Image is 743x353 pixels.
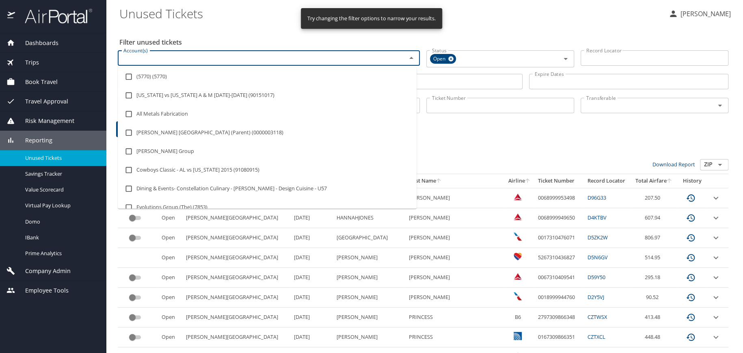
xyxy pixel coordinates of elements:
[406,208,504,228] td: [PERSON_NAME]
[118,142,417,161] li: [PERSON_NAME] Group
[15,39,58,47] span: Dashboards
[406,52,417,64] button: Close
[406,188,504,208] td: [PERSON_NAME]
[290,228,333,248] td: [DATE]
[25,170,97,178] span: Savings Tracker
[587,214,606,221] a: D4KTBV
[118,105,417,123] li: All Metals Fabrication
[183,208,291,228] td: [PERSON_NAME][GEOGRAPHIC_DATA]
[290,308,333,327] td: [DATE]
[514,193,522,201] img: Delta Airlines
[118,161,417,179] li: Cowboys Classic - AL vs [US_STATE] 2015 (91080915)
[535,308,584,327] td: 2797309866348
[25,154,97,162] span: Unused Tickets
[535,208,584,228] td: 0068999949650
[333,228,406,248] td: [GEOGRAPHIC_DATA]
[307,11,436,26] div: Try changing the filter options to narrow your results.
[631,208,677,228] td: 607.94
[711,253,721,263] button: expand row
[535,268,584,288] td: 0067310409541
[158,248,182,268] td: Open
[711,213,721,223] button: expand row
[290,268,333,288] td: [DATE]
[158,308,182,327] td: Open
[25,218,97,226] span: Domo
[652,161,695,168] a: Download Report
[631,327,677,347] td: 448.48
[631,288,677,308] td: 90.52
[677,174,708,188] th: History
[15,136,52,145] span: Reporting
[116,121,143,137] button: Filter
[15,58,39,67] span: Trips
[525,179,531,184] button: sort
[183,268,291,288] td: [PERSON_NAME][GEOGRAPHIC_DATA]
[333,288,406,308] td: [PERSON_NAME]
[436,179,442,184] button: sort
[514,252,522,260] img: Southwest Airlines
[16,8,92,24] img: airportal-logo.png
[118,86,417,105] li: [US_STATE] vs [US_STATE] A & M [DATE]-[DATE] (90151017)
[587,293,604,301] a: D2Y5VJ
[15,77,58,86] span: Book Travel
[183,248,291,268] td: [PERSON_NAME][GEOGRAPHIC_DATA]
[711,233,721,243] button: expand row
[535,327,584,347] td: 0167309866351
[406,174,504,188] th: First Name
[711,293,721,302] button: expand row
[711,273,721,282] button: expand row
[118,145,728,159] h3: 233 Results
[587,313,607,321] a: CZTWSX
[711,193,721,203] button: expand row
[714,100,726,111] button: Open
[118,67,417,86] li: (5770) (5770)
[290,208,333,228] td: [DATE]
[678,9,731,19] p: [PERSON_NAME]
[587,194,606,201] a: D96G33
[406,308,504,327] td: PRINCESS
[406,327,504,347] td: PRINCESS
[158,327,182,347] td: Open
[406,228,504,248] td: [PERSON_NAME]
[183,327,291,347] td: [PERSON_NAME][GEOGRAPHIC_DATA]
[15,267,71,276] span: Company Admin
[665,6,734,21] button: [PERSON_NAME]
[333,208,406,228] td: HANNAHJONES
[25,250,97,257] span: Prime Analytics
[514,232,522,241] img: American Airlines
[183,308,291,327] td: [PERSON_NAME][GEOGRAPHIC_DATA]
[631,188,677,208] td: 207.50
[430,54,456,64] div: Open
[514,272,522,280] img: Delta Airlines
[430,55,450,63] span: Open
[290,288,333,308] td: [DATE]
[406,288,504,308] td: [PERSON_NAME]
[25,202,97,209] span: Virtual Pay Lookup
[711,332,721,342] button: expand row
[333,248,406,268] td: [PERSON_NAME]
[535,228,584,248] td: 0017310476071
[158,288,182,308] td: Open
[406,268,504,288] td: [PERSON_NAME]
[118,198,417,217] li: Evolutions Group (The) (7853)
[118,123,417,142] li: [PERSON_NAME] [GEOGRAPHIC_DATA] (Parent) (0000003118)
[587,333,605,340] a: CZTXCL
[711,312,721,322] button: expand row
[560,53,571,65] button: Open
[587,254,607,261] a: D5N6GV
[535,174,584,188] th: Ticket Number
[25,186,97,194] span: Value Scorecard
[504,174,534,188] th: Airline
[183,228,291,248] td: [PERSON_NAME][GEOGRAPHIC_DATA]
[119,36,730,49] h2: Filter unused tickets
[15,97,68,106] span: Travel Approval
[119,1,662,26] h1: Unused Tickets
[587,273,605,281] a: D59Y50
[535,188,584,208] td: 0068999953498
[15,286,69,295] span: Employee Tools
[631,308,677,327] td: 413.48
[514,292,522,300] img: American Airlines
[631,228,677,248] td: 806.97
[158,268,182,288] td: Open
[290,248,333,268] td: [DATE]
